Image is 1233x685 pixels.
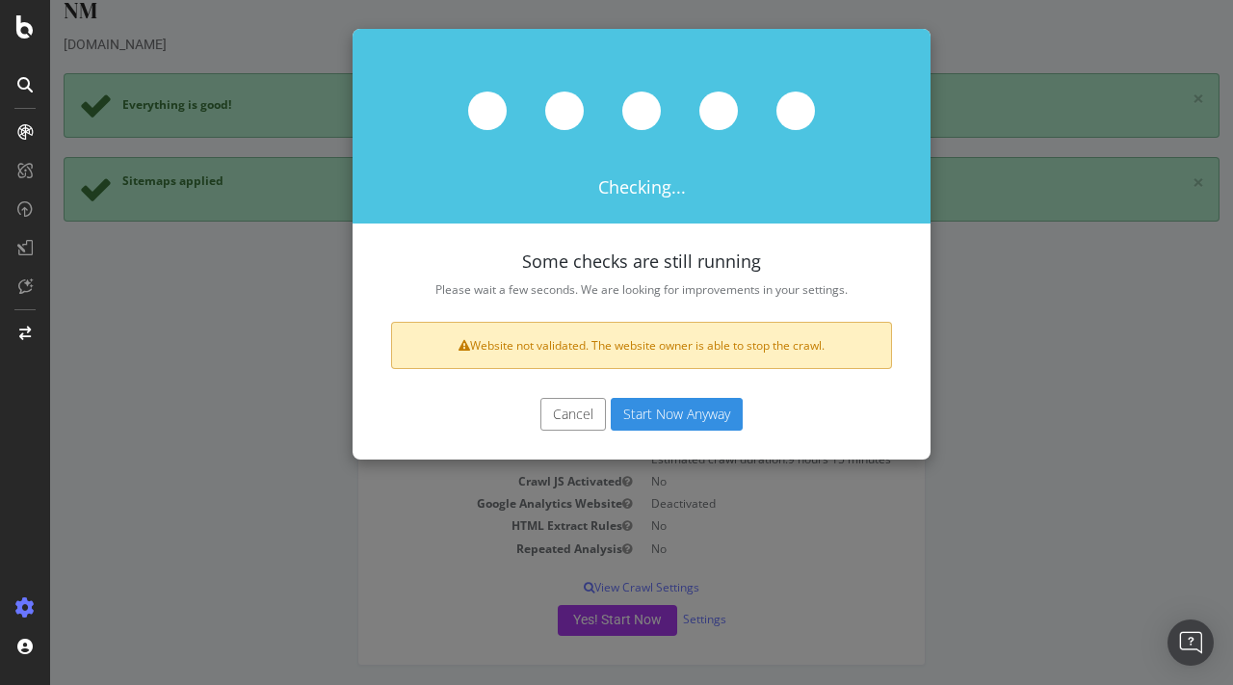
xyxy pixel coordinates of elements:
div: Website not validated. The website owner is able to stop the crawl. [341,322,842,369]
button: Cancel [490,398,556,431]
div: Open Intercom Messenger [1167,619,1214,666]
div: Checking... [302,29,880,224]
p: Please wait a few seconds. We are looking for improvements in your settings. [341,281,842,298]
h4: Some checks are still running [341,252,842,272]
button: Start Now Anyway [561,398,693,431]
